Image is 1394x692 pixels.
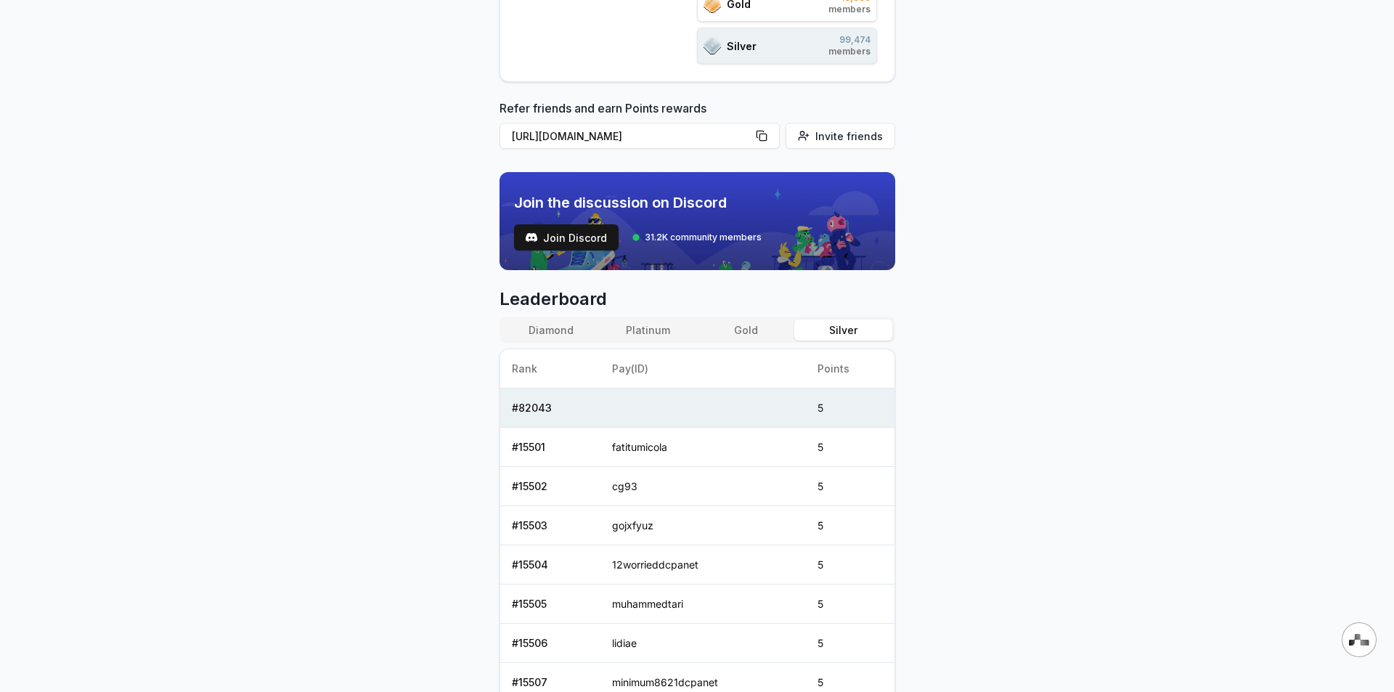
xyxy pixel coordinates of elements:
td: # 15502 [500,467,601,506]
td: 5 [806,388,894,428]
img: svg+xml,%3Csvg%20xmlns%3D%22http%3A%2F%2Fwww.w3.org%2F2000%2Fsvg%22%20width%3D%2228%22%20height%3... [1349,634,1369,646]
td: 5 [806,428,894,467]
td: cg93 [600,467,806,506]
td: # 15506 [500,624,601,663]
span: 99,474 [828,34,871,46]
img: test [526,232,537,243]
td: lidiae [600,624,806,663]
td: 5 [806,585,894,624]
td: gojxfyuz [600,506,806,545]
span: Leaderboard [500,288,895,311]
button: Silver [794,319,892,341]
td: 5 [806,624,894,663]
button: Platinum [600,319,697,341]
td: # 15503 [500,506,601,545]
button: Join Discord [514,224,619,251]
td: # 15505 [500,585,601,624]
th: Points [806,349,894,388]
td: 5 [806,506,894,545]
div: Refer friends and earn Points rewards [500,99,895,155]
span: members [828,4,871,15]
td: 5 [806,545,894,585]
span: members [828,46,871,57]
td: 12worrieddcpanet [600,545,806,585]
img: discord_banner [500,172,895,270]
span: Join Discord [543,230,607,245]
td: # 15504 [500,545,601,585]
button: Diamond [502,319,600,341]
td: muhammedtari [600,585,806,624]
span: 31.2K community members [645,232,762,243]
img: ranks_icon [704,36,721,55]
td: fatitumicola [600,428,806,467]
td: 5 [806,467,894,506]
td: # 82043 [500,388,601,428]
th: Rank [500,349,601,388]
td: # 15501 [500,428,601,467]
button: [URL][DOMAIN_NAME] [500,123,780,149]
button: Invite friends [786,123,895,149]
a: testJoin Discord [514,224,619,251]
button: Gold [697,319,794,341]
span: Join the discussion on Discord [514,192,762,213]
span: Invite friends [815,129,883,144]
th: Pay(ID) [600,349,806,388]
span: Silver [727,38,757,54]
